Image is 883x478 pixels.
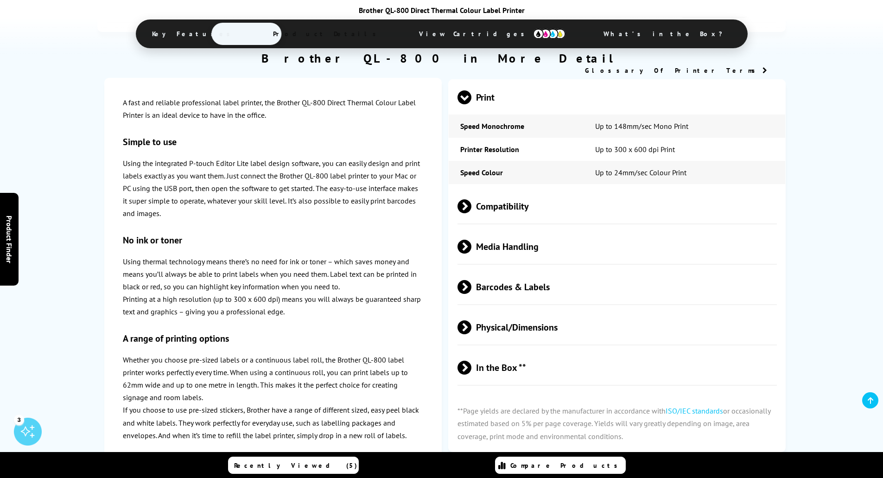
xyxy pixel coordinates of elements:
[584,161,786,184] td: Up to 24mm/sec Colour Print
[590,23,745,45] span: What’s in the Box?
[457,269,777,304] span: Barcodes & Labels
[666,406,723,415] a: ISO/IEC standards
[138,23,249,45] span: Key Features
[457,350,777,385] span: In the Box **
[234,461,357,470] span: Recently Viewed (5)
[228,457,359,474] a: Recently Viewed (5)
[405,22,579,46] span: View Cartridges
[584,115,786,138] td: Up to 148mm/sec Mono Print
[457,229,777,264] span: Media Handling
[259,23,395,45] span: Product Details
[123,332,423,344] h3: A range of printing options
[510,461,623,470] span: Compare Products
[533,29,565,39] img: cmyk-icon.svg
[14,414,24,425] div: 3
[457,310,777,344] span: Physical/Dimensions
[449,161,583,184] td: Speed Colour
[123,255,423,293] p: Using thermal technology means there’s no need for ink or toner – which saves money and means you...
[123,404,423,442] p: If you choose to use pre-sized stickers, Brother have a range of different sized, easy peel black...
[123,96,423,121] p: A fast and reliable professional label printer, the Brother QL-800 Direct Thermal Colour Label Pr...
[457,80,777,115] span: Print
[123,293,423,318] p: Printing at a high resolution (up to 300 x 600 dpi) means you will always be guaranteed sharp tex...
[123,136,423,148] h3: Simple to use
[584,138,786,161] td: Up to 300 x 600 dpi Print
[448,395,786,452] p: **Page yields are declared by the manufacturer in accordance with or occasionally estimated based...
[123,157,423,220] p: Using the integrated P-touch Editor Lite label design software, you can easily design and print l...
[449,115,583,138] td: Speed Monochrome
[585,66,767,75] a: Glossary Of Printer Terms
[123,234,423,246] h3: No ink or toner
[449,138,583,161] td: Printer Resolution
[457,189,777,223] span: Compatibility
[117,6,766,15] div: Brother QL-800 Direct Thermal Colour Label Printer
[5,215,14,263] span: Product Finder
[97,51,786,66] h2: Brother QL-800 in More Detail
[495,457,626,474] a: Compare Products
[123,354,423,404] p: Whether you choose pre-sized labels or a continuous label roll, the Brother QL-800 label printer ...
